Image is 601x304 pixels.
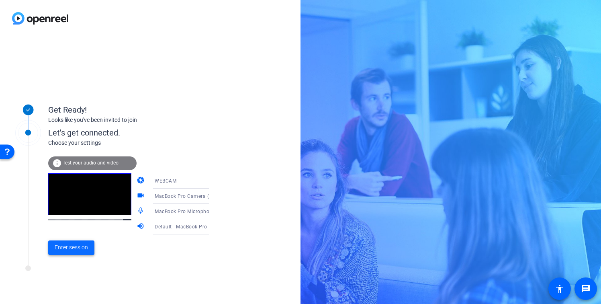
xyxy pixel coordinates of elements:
[155,193,236,199] span: MacBook Pro Camera (0000:0001)
[581,284,591,294] mat-icon: message
[48,139,225,147] div: Choose your settings
[155,223,251,230] span: Default - MacBook Pro Speakers (Built-in)
[137,191,146,201] mat-icon: videocam
[48,240,94,255] button: Enter session
[48,104,209,116] div: Get Ready!
[48,116,209,124] div: Looks like you've been invited to join
[48,127,225,139] div: Let's get connected.
[63,160,119,166] span: Test your audio and video
[155,178,176,184] span: WEBCAM
[555,284,564,294] mat-icon: accessibility
[137,222,146,232] mat-icon: volume_up
[52,158,62,168] mat-icon: info
[137,176,146,186] mat-icon: camera
[137,207,146,216] mat-icon: mic_none
[55,243,88,252] span: Enter session
[155,208,237,214] span: MacBook Pro Microphone (Built-in)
